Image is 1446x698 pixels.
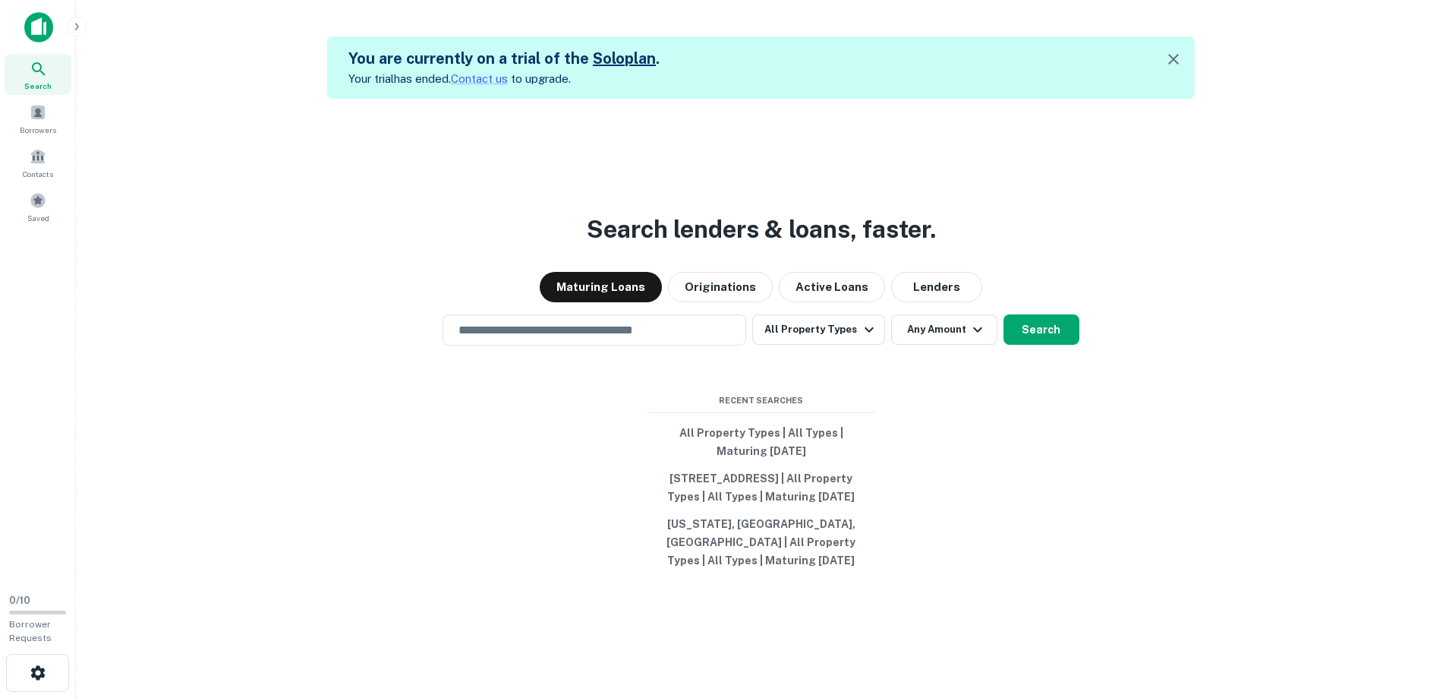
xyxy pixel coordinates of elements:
a: Contacts [5,142,71,183]
a: Soloplan [593,49,656,68]
button: Originations [668,272,773,302]
span: Contacts [23,168,53,180]
a: Borrowers [5,98,71,139]
button: All Property Types [752,314,884,345]
a: Saved [5,186,71,227]
span: Recent Searches [647,394,875,407]
button: Any Amount [891,314,997,345]
button: [US_STATE], [GEOGRAPHIC_DATA], [GEOGRAPHIC_DATA] | All Property Types | All Types | Maturing [DATE] [647,510,875,574]
h3: Search lenders & loans, faster. [587,211,936,248]
button: [STREET_ADDRESS] | All Property Types | All Types | Maturing [DATE] [647,465,875,510]
button: All Property Types | All Types | Maturing [DATE] [647,419,875,465]
span: 0 / 10 [9,595,30,606]
span: Borrowers [20,124,56,136]
h5: You are currently on a trial of the . [348,47,660,70]
iframe: Chat Widget [1370,576,1446,649]
a: Contact us [451,72,508,85]
button: Search [1003,314,1079,345]
span: Saved [27,212,49,224]
button: Maturing Loans [540,272,662,302]
span: Search [24,80,52,92]
a: Search [5,54,71,95]
p: Your trial has ended. to upgrade. [348,70,660,88]
button: Active Loans [779,272,885,302]
img: capitalize-icon.png [24,12,53,43]
button: Lenders [891,272,982,302]
span: Borrower Requests [9,619,52,643]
